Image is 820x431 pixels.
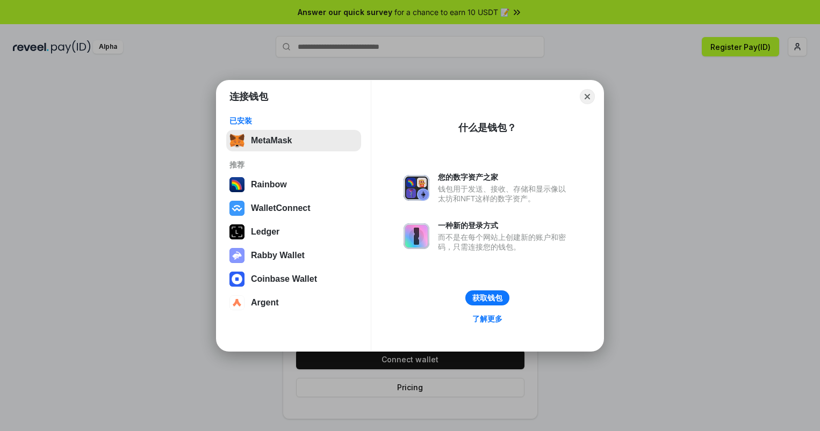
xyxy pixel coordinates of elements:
button: Rabby Wallet [226,245,361,266]
img: svg+xml,%3Csvg%20fill%3D%22none%22%20height%3D%2233%22%20viewBox%3D%220%200%2035%2033%22%20width%... [229,133,244,148]
div: 推荐 [229,160,358,170]
div: 一种新的登录方式 [438,221,571,230]
button: MetaMask [226,130,361,151]
a: 了解更多 [466,312,509,326]
div: 而不是在每个网站上创建新的账户和密码，只需连接您的钱包。 [438,232,571,252]
div: MetaMask [251,136,292,145]
div: 了解更多 [472,314,502,324]
img: svg+xml,%3Csvg%20width%3D%2228%22%20height%3D%2228%22%20viewBox%3D%220%200%2028%2028%22%20fill%3D... [229,201,244,216]
button: Coinbase Wallet [226,268,361,290]
button: Ledger [226,221,361,243]
div: 已安装 [229,116,358,126]
img: svg+xml,%3Csvg%20xmlns%3D%22http%3A%2F%2Fwww.w3.org%2F2000%2Fsvg%22%20fill%3D%22none%22%20viewBox... [229,248,244,263]
img: svg+xml,%3Csvg%20xmlns%3D%22http%3A%2F%2Fwww.w3.org%2F2000%2Fsvg%22%20fill%3D%22none%22%20viewBox... [404,175,429,201]
button: Close [580,89,595,104]
div: Ledger [251,227,279,237]
img: svg+xml,%3Csvg%20xmlns%3D%22http%3A%2F%2Fwww.w3.org%2F2000%2Fsvg%22%20width%3D%2228%22%20height%3... [229,224,244,239]
div: 您的数字资产之家 [438,172,571,182]
img: svg+xml,%3Csvg%20width%3D%2228%22%20height%3D%2228%22%20viewBox%3D%220%200%2028%2028%22%20fill%3D... [229,272,244,287]
button: 获取钱包 [465,290,509,305]
div: 钱包用于发送、接收、存储和显示像以太坊和NFT这样的数字资产。 [438,184,571,203]
div: 什么是钱包？ [458,121,516,134]
div: Rainbow [251,180,287,189]
div: Rabby Wallet [251,251,305,260]
div: Coinbase Wallet [251,274,317,284]
h1: 连接钱包 [229,90,268,103]
img: svg+xml,%3Csvg%20xmlns%3D%22http%3A%2F%2Fwww.w3.org%2F2000%2Fsvg%22%20fill%3D%22none%22%20viewBox... [404,223,429,249]
div: Argent [251,298,279,308]
div: 获取钱包 [472,293,502,303]
div: WalletConnect [251,203,311,213]
img: svg+xml,%3Csvg%20width%3D%2228%22%20height%3D%2228%22%20viewBox%3D%220%200%2028%2028%22%20fill%3D... [229,295,244,310]
button: Argent [226,292,361,313]
button: Rainbow [226,174,361,195]
img: svg+xml,%3Csvg%20width%3D%22120%22%20height%3D%22120%22%20viewBox%3D%220%200%20120%20120%22%20fil... [229,177,244,192]
button: WalletConnect [226,198,361,219]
